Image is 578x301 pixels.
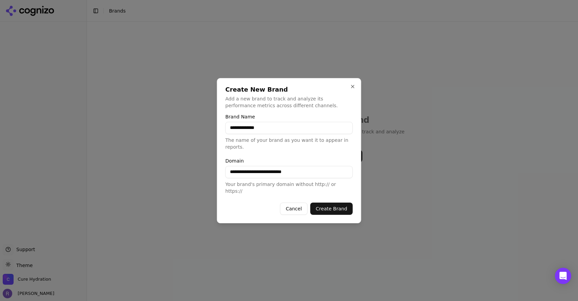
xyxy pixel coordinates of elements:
label: Brand Name [225,114,353,119]
button: Create Brand [310,203,353,215]
button: Cancel [280,203,307,215]
label: Domain [225,158,353,163]
p: Add a new brand to track and analyze its performance metrics across different channels. [225,95,353,109]
h2: Create New Brand [225,87,353,93]
p: The name of your brand as you want it to appear in reports. [225,137,353,150]
p: Your brand's primary domain without http:// or https:// [225,181,353,194]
